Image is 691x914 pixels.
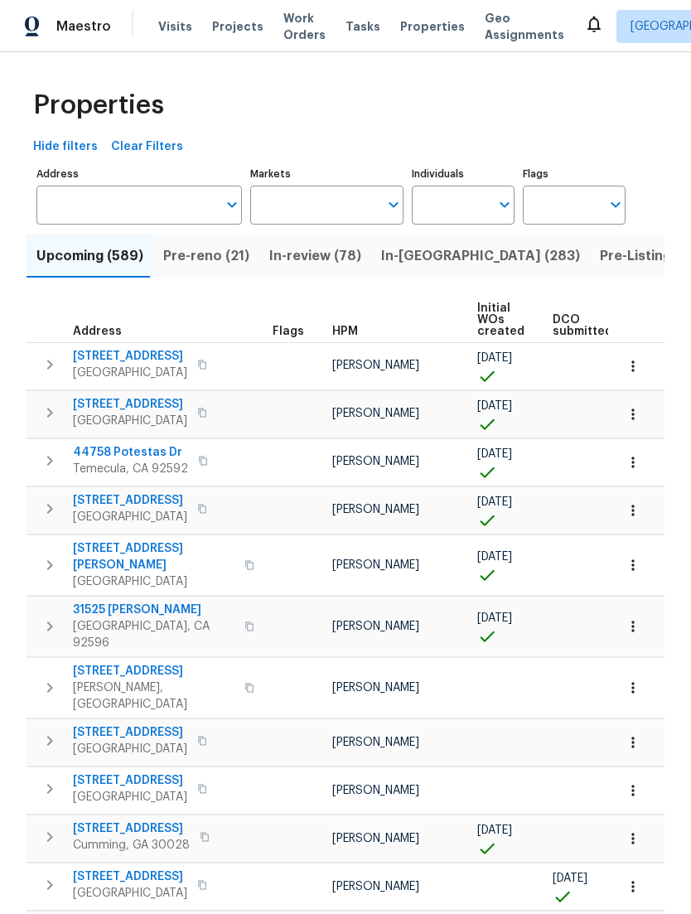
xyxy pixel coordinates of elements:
span: Temecula, CA 92592 [73,461,188,477]
span: Flags [273,326,304,337]
span: [GEOGRAPHIC_DATA] [73,365,187,381]
span: [DATE] [477,825,512,836]
span: In-review (78) [269,244,361,268]
span: Address [73,326,122,337]
span: [GEOGRAPHIC_DATA] [73,509,187,525]
span: [PERSON_NAME] [332,833,419,844]
span: Visits [158,18,192,35]
label: Address [36,169,242,179]
span: [STREET_ADDRESS] [73,868,187,885]
span: Geo Assignments [485,10,564,43]
span: [DATE] [477,612,512,624]
span: [PERSON_NAME] [332,504,419,515]
span: [GEOGRAPHIC_DATA] [73,413,187,429]
span: [PERSON_NAME] [332,785,419,796]
span: [GEOGRAPHIC_DATA] [73,741,187,757]
span: [STREET_ADDRESS] [73,492,187,509]
span: [GEOGRAPHIC_DATA] [73,573,234,590]
span: HPM [332,326,358,337]
label: Markets [250,169,404,179]
span: [STREET_ADDRESS] [73,724,187,741]
span: [PERSON_NAME] [332,621,419,632]
span: [GEOGRAPHIC_DATA] [73,885,187,902]
span: [STREET_ADDRESS] [73,820,190,837]
span: Clear Filters [111,137,183,157]
span: [DATE] [553,873,587,884]
span: [GEOGRAPHIC_DATA] [73,789,187,805]
span: Upcoming (589) [36,244,143,268]
span: 31525 [PERSON_NAME] [73,602,234,618]
button: Open [382,193,405,216]
span: Properties [400,18,465,35]
span: [DATE] [477,448,512,460]
span: DCO submitted [553,314,612,337]
span: [STREET_ADDRESS] [73,348,187,365]
span: Maestro [56,18,111,35]
span: Projects [212,18,263,35]
label: Individuals [412,169,515,179]
button: Hide filters [27,132,104,162]
span: [PERSON_NAME] [332,456,419,467]
span: In-[GEOGRAPHIC_DATA] (283) [381,244,580,268]
span: [STREET_ADDRESS] [73,396,187,413]
span: [PERSON_NAME] [332,737,419,748]
button: Open [604,193,627,216]
button: Open [220,193,244,216]
span: [STREET_ADDRESS] [73,663,234,679]
button: Clear Filters [104,132,190,162]
span: [PERSON_NAME] [332,682,419,694]
span: Work Orders [283,10,326,43]
button: Open [493,193,516,216]
span: [DATE] [477,352,512,364]
span: Initial WOs created [477,302,524,337]
span: 44758 Potestas Dr [73,444,188,461]
span: [STREET_ADDRESS] [73,772,187,789]
span: [PERSON_NAME] [332,360,419,371]
span: [PERSON_NAME], [GEOGRAPHIC_DATA] [73,679,234,713]
span: [GEOGRAPHIC_DATA], CA 92596 [73,618,234,651]
span: Cumming, GA 30028 [73,837,190,854]
span: Hide filters [33,137,98,157]
span: Properties [33,97,164,114]
span: Tasks [345,21,380,32]
label: Flags [523,169,626,179]
span: [DATE] [477,551,512,563]
span: [DATE] [477,400,512,412]
span: [DATE] [477,496,512,508]
span: [STREET_ADDRESS][PERSON_NAME] [73,540,234,573]
span: [PERSON_NAME] [332,408,419,419]
span: [PERSON_NAME] [332,559,419,571]
span: Pre-reno (21) [163,244,249,268]
span: [PERSON_NAME] [332,881,419,892]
